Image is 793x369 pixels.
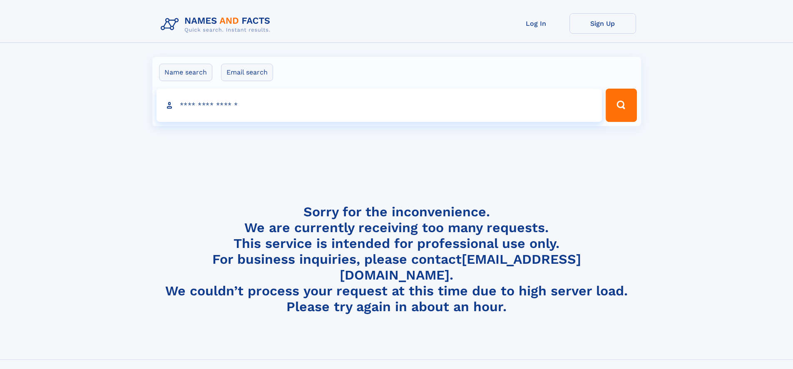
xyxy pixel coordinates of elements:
[157,89,602,122] input: search input
[606,89,636,122] button: Search Button
[221,64,273,81] label: Email search
[569,13,636,34] a: Sign Up
[157,204,636,315] h4: Sorry for the inconvenience. We are currently receiving too many requests. This service is intend...
[157,13,277,36] img: Logo Names and Facts
[340,251,581,283] a: [EMAIL_ADDRESS][DOMAIN_NAME]
[159,64,212,81] label: Name search
[503,13,569,34] a: Log In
